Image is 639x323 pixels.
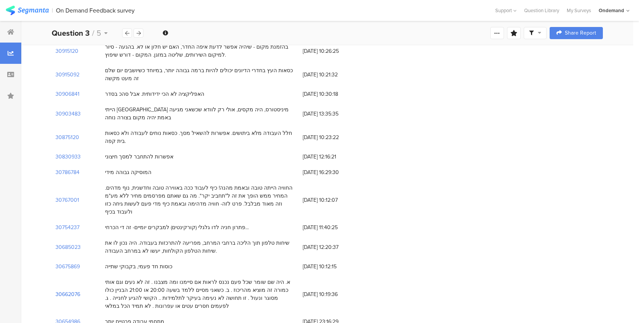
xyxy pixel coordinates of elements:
section: 30754237 [56,223,79,231]
span: [DATE] 16:29:30 [303,168,364,176]
section: 30875120 [56,133,79,141]
span: Share Report [565,30,596,36]
span: [DATE] 10:12:15 [303,263,364,271]
a: My Surveys [563,7,595,14]
div: בהזמנת מקום - שיהיה אפשר לדעת איפה החדר, האם יש חלון או לא. בהגעה - סיור למיקום השירותים, שליטה ב... [105,43,295,59]
div: | [52,6,53,15]
span: [DATE] 10:19:36 [303,290,364,298]
span: [DATE] 10:12:07 [303,196,364,204]
div: Support [495,5,517,16]
div: המוסיקה גבוהה מידי [105,168,151,176]
div: פתרון חניה לדו גלגלי (קורקינטים) למבקרים יומיים- זה די הכרחי... [105,223,249,231]
div: א. היה שם שומר שכל פעם נכנס לראות אם סיימנו ומה מצבנו . זה לא נעים וגם אותי כמורה זה מוציא מהריכו... [105,278,295,310]
div: On Demand Feedback survey [56,7,135,14]
section: 30662076 [56,290,80,298]
span: [DATE] 10:26:25 [303,47,364,55]
div: החוויה הייתה טובה ובאמת מהנה! כיף לעבוד ככה באווירה טובה וחדשנית, נוף מדהים. המחיר ממש הופך את זה... [105,184,295,216]
b: Question 3 [52,27,90,39]
div: כסאות העץ בחדרי הדיונים יכולים להיות ברמה גבוהה יותר, במיוחד כשיושבים יום שלם זה מעט מקשה [105,66,295,82]
div: הייתי [GEOGRAPHIC_DATA] מיניסטורס, היה מקסים, אולי רק לוודא שכשאני מגיעה באמת יהיה מקום בצורה נוחה [105,106,295,122]
section: 30915120 [56,47,78,55]
span: [DATE] 12:16:21 [303,153,364,161]
section: 30685023 [56,243,81,251]
section: 30767001 [56,196,79,204]
section: 30903483 [56,110,81,118]
div: אפשרות להתחבר למסך חיצוני [105,153,173,161]
img: segmanta logo [6,6,49,15]
span: [DATE] 12:20:37 [303,243,364,251]
section: 30915092 [56,71,79,79]
div: כוסות חד פעמי, בקבוקי שתייה [105,263,172,271]
span: [DATE] 13:35:35 [303,110,364,118]
div: Ondemand [599,7,624,14]
span: 5 [97,27,101,39]
section: 30786784 [56,168,79,176]
div: האפליקציה לא הכי ידידותית. אבל סהכ בסדר [105,90,204,98]
span: [DATE] 11:40:25 [303,223,364,231]
span: [DATE] 10:30:18 [303,90,364,98]
section: 30906841 [56,90,79,98]
span: [DATE] 10:21:32 [303,71,364,79]
a: Question Library [520,7,563,14]
span: [DATE] 10:23:22 [303,133,364,141]
section: 30675869 [56,263,80,271]
div: חלל העבודה מלא ביתושים. אפשרות להשאיל מסך. כסאות נוחים לעבודה ולא כסאות בית קפה. [105,129,295,145]
div: שיחות טלפון תוך הליכה ברחבי המרחב, מפריעה להתרכזות בעבודה. היה נכון לו את שיחות הטלפון הקולחות, י... [105,239,295,255]
section: 30830933 [56,153,81,161]
span: / [92,27,94,39]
